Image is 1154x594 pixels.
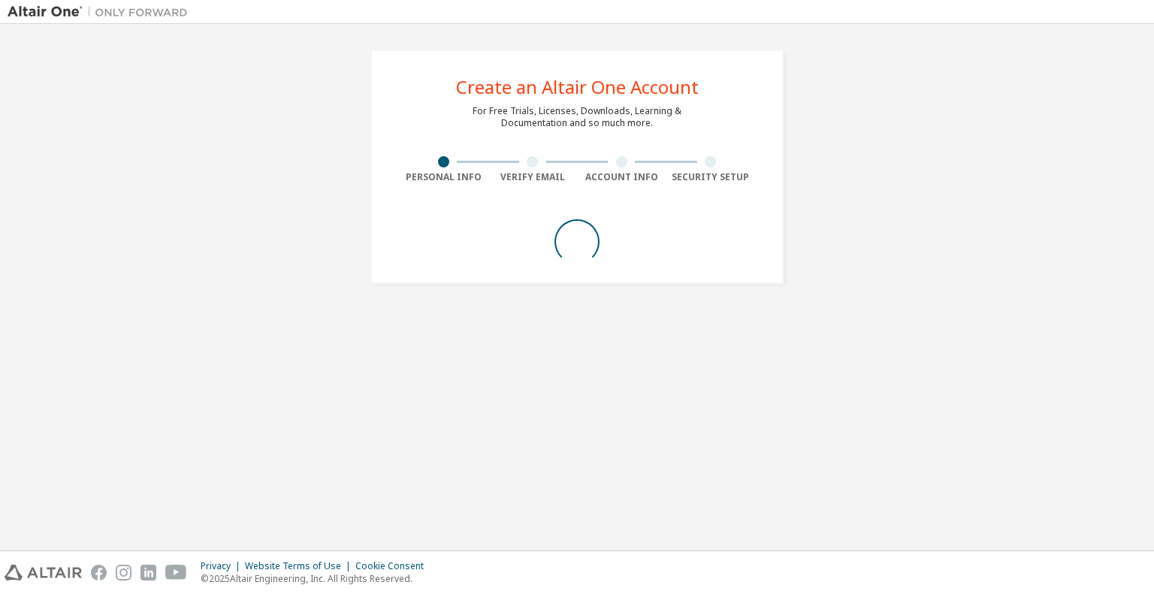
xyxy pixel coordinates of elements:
img: youtube.svg [165,565,187,580]
img: facebook.svg [91,565,107,580]
img: linkedin.svg [140,565,156,580]
div: Security Setup [666,171,756,183]
div: Cookie Consent [355,560,433,572]
div: Account Info [577,171,666,183]
img: altair_logo.svg [5,565,82,580]
div: For Free Trials, Licenses, Downloads, Learning & Documentation and so much more. [473,105,681,129]
img: instagram.svg [116,565,131,580]
div: Create an Altair One Account [456,78,699,96]
div: Personal Info [399,171,488,183]
p: © 2025 Altair Engineering, Inc. All Rights Reserved. [201,572,433,585]
div: Privacy [201,560,245,572]
img: Altair One [8,5,195,20]
div: Website Terms of Use [245,560,355,572]
div: Verify Email [488,171,578,183]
